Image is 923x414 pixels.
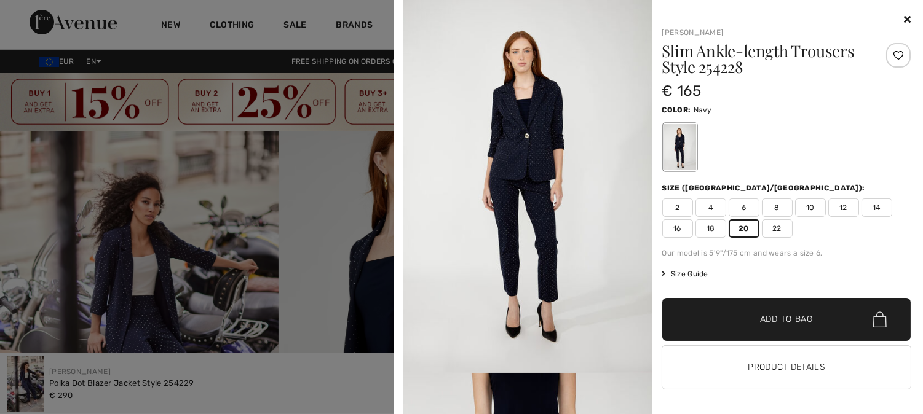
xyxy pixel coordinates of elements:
a: [PERSON_NAME] [662,28,724,37]
span: 6 [729,198,759,217]
span: 20 [729,219,759,238]
span: 10 [795,198,826,217]
button: Add to Bag [662,298,911,341]
div: Our model is 5'9"/175 cm and wears a size 6. [662,248,911,259]
span: 22 [762,219,793,238]
div: Navy [664,124,695,170]
span: 18 [695,219,726,238]
span: 8 [762,198,793,217]
span: 16 [662,219,693,238]
span: 4 [695,198,726,217]
span: 2 [662,198,693,217]
span: 14 [862,198,892,217]
span: Size Guide [662,268,708,279]
h1: Slim Ankle-length Trousers Style 254228 [662,43,870,75]
button: Product Details [662,346,911,389]
span: Chat [27,9,52,20]
div: Size ([GEOGRAPHIC_DATA]/[GEOGRAPHIC_DATA]): [662,182,868,193]
span: Navy [694,106,712,114]
img: Bag.svg [873,311,887,327]
span: Color: [662,106,691,114]
span: € 165 [662,82,702,100]
span: Add to Bag [760,313,813,326]
span: 12 [828,198,859,217]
